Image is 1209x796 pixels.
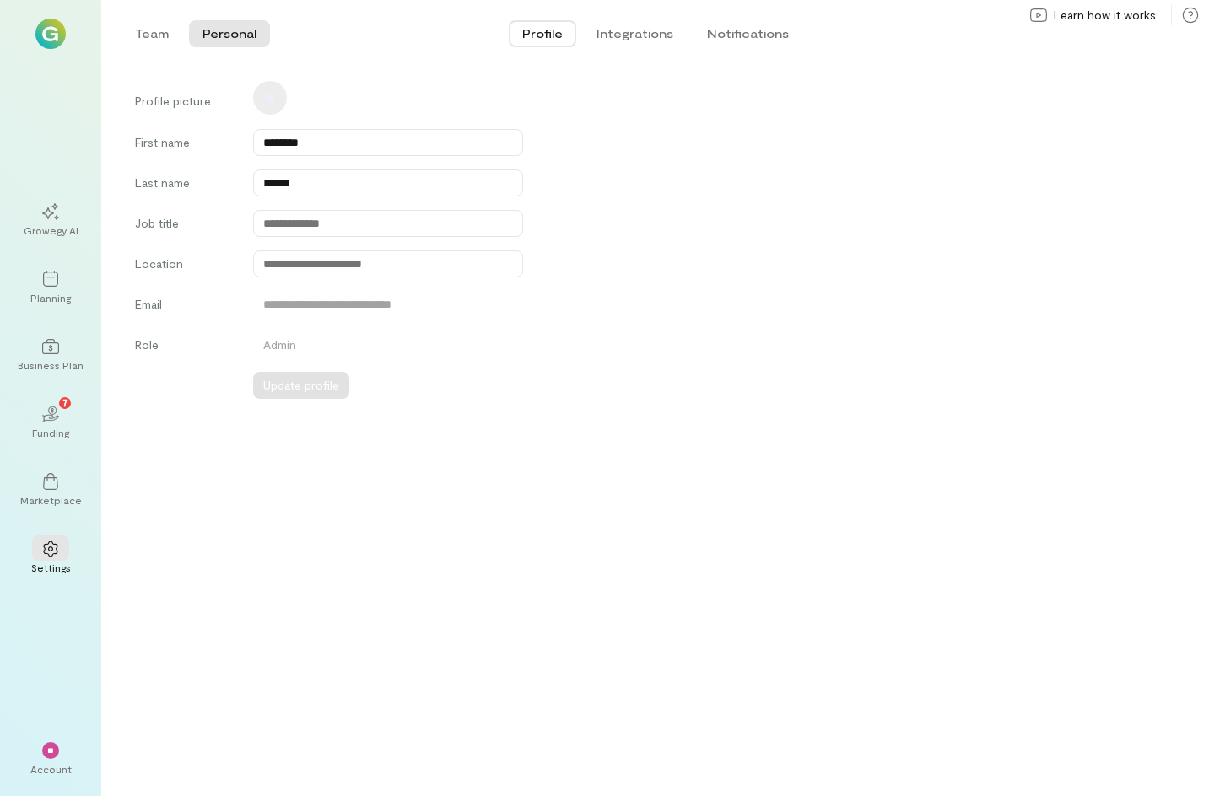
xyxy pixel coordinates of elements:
[135,336,236,358] label: Role
[62,395,68,410] span: 7
[20,527,81,588] a: Settings
[135,255,236,277] label: Location
[1054,7,1156,24] span: Learn how it works
[20,190,81,250] a: Growegy AI
[20,325,81,385] a: Business Plan
[30,762,72,776] div: Account
[253,336,523,358] div: Admin
[135,296,236,318] label: Email
[20,460,81,520] a: Marketplace
[135,175,236,196] label: Last name
[20,392,81,453] a: Funding
[135,134,236,156] label: First name
[121,20,182,47] button: Team
[189,20,270,47] button: Personal
[20,257,81,318] a: Planning
[135,86,236,116] label: Profile picture
[253,372,349,399] button: Update profile
[18,358,84,372] div: Business Plan
[20,493,82,507] div: Marketplace
[32,426,69,439] div: Funding
[135,215,236,237] label: Job title
[694,20,802,47] button: Notifications
[24,223,78,237] div: Growegy AI
[31,561,71,574] div: Settings
[30,291,71,304] div: Planning
[509,20,576,47] button: Profile
[583,20,687,47] button: Integrations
